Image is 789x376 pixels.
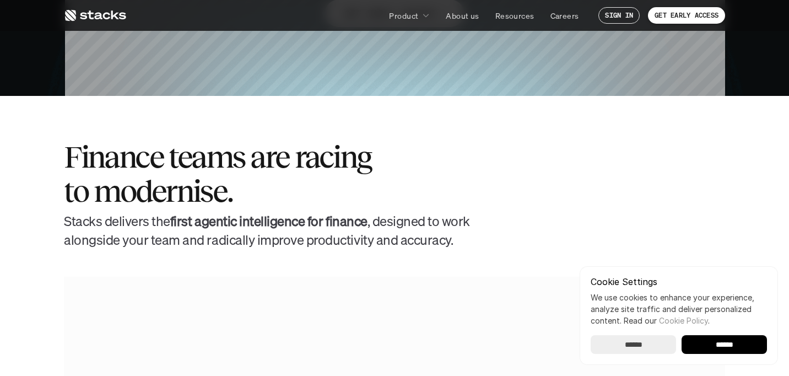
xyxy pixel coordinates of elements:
[648,7,725,24] a: GET EARLY ACCESS
[605,12,633,19] p: SIGN IN
[439,6,485,25] a: About us
[655,12,718,19] p: GET EARLY ACCESS
[64,140,372,208] h2: Finance teams are racing to modernise.
[591,292,767,326] p: We use cookies to enhance your experience, analyze site traffic and deliver personalized content.
[489,6,541,25] a: Resources
[389,10,418,22] p: Product
[170,212,368,230] strong: first agentic intelligence for finance
[624,316,710,325] span: Read our .
[591,277,767,286] p: Cookie Settings
[495,10,534,22] p: Resources
[659,316,708,325] a: Cookie Policy
[64,212,472,249] h4: Stacks delivers the , designed to work alongside your team and radically improve productivity and...
[550,10,579,22] p: Careers
[598,7,640,24] a: SIGN IN
[446,10,479,22] p: About us
[544,6,586,25] a: Careers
